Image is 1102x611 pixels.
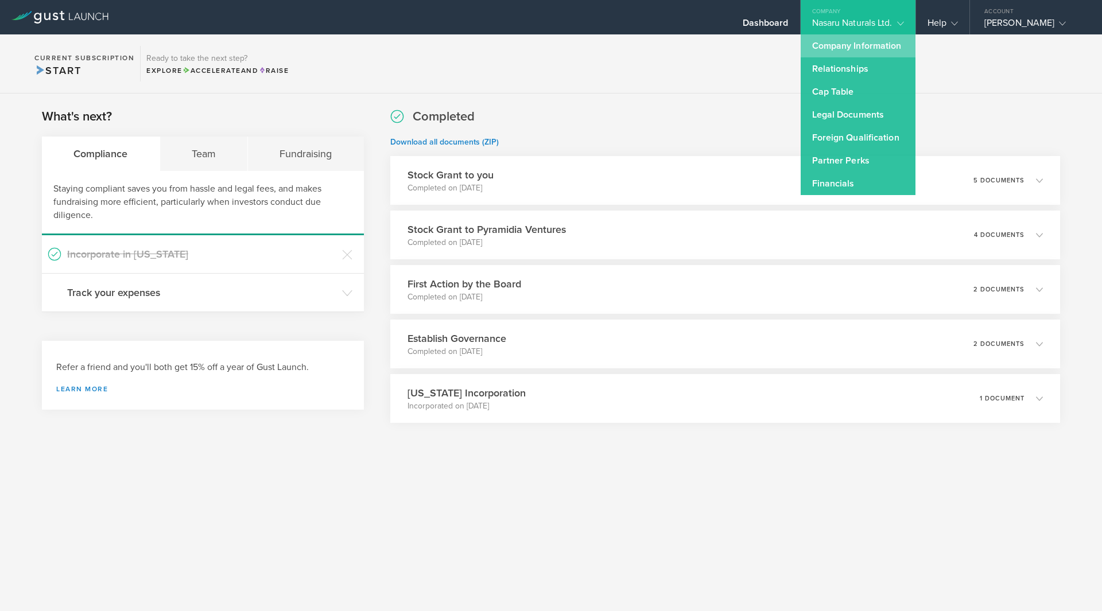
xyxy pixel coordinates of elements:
[258,67,289,75] span: Raise
[42,108,112,125] h2: What's next?
[408,237,566,248] p: Completed on [DATE]
[56,386,350,392] a: Learn more
[408,346,506,357] p: Completed on [DATE]
[42,137,160,171] div: Compliance
[390,137,499,147] a: Download all documents (ZIP)
[408,386,526,400] h3: [US_STATE] Incorporation
[413,108,475,125] h2: Completed
[42,171,364,235] div: Staying compliant saves you from hassle and legal fees, and makes fundraising more efficient, par...
[812,17,904,34] div: Nasaru Naturals Ltd.
[973,341,1025,347] p: 2 documents
[974,232,1025,238] p: 4 documents
[67,247,336,262] h3: Incorporate in [US_STATE]
[408,331,506,346] h3: Establish Governance
[928,17,958,34] div: Help
[146,55,289,63] h3: Ready to take the next step?
[408,400,526,412] p: Incorporated on [DATE]
[140,46,294,81] div: Ready to take the next step?ExploreAccelerateandRaise
[34,55,134,61] h2: Current Subscription
[183,67,241,75] span: Accelerate
[34,64,81,77] span: Start
[408,291,521,303] p: Completed on [DATE]
[408,222,566,237] h3: Stock Grant to Pyramidia Ventures
[980,395,1025,402] p: 1 document
[160,137,249,171] div: Team
[408,277,521,291] h3: First Action by the Board
[973,286,1025,293] p: 2 documents
[146,65,289,76] div: Explore
[408,182,494,194] p: Completed on [DATE]
[248,137,364,171] div: Fundraising
[984,17,1082,34] div: [PERSON_NAME]
[67,285,336,300] h3: Track your expenses
[408,168,494,182] h3: Stock Grant to you
[973,177,1025,184] p: 5 documents
[56,361,350,374] h3: Refer a friend and you'll both get 15% off a year of Gust Launch.
[183,67,259,75] span: and
[743,17,789,34] div: Dashboard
